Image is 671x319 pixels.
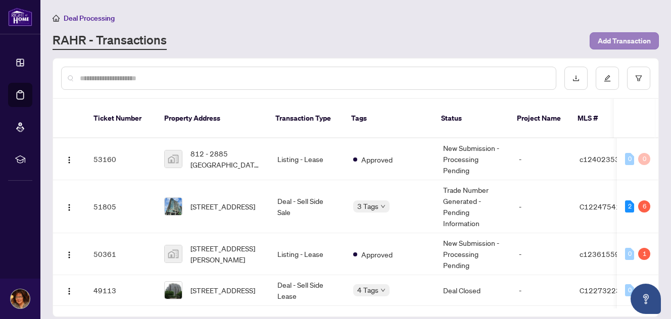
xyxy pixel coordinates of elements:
[64,14,115,23] span: Deal Processing
[190,243,261,265] span: [STREET_ADDRESS][PERSON_NAME]
[433,99,509,138] th: Status
[627,67,650,90] button: filter
[361,249,393,260] span: Approved
[604,75,611,82] span: edit
[511,180,571,233] td: -
[590,32,659,49] button: Add Transaction
[343,99,433,138] th: Tags
[580,154,619,164] span: c12402353
[631,284,661,314] button: Open asap
[165,150,182,168] img: thumbnail-img
[638,248,650,260] div: 1
[65,251,73,259] img: Logo
[267,99,343,138] th: Transaction Type
[380,288,386,293] span: down
[269,180,345,233] td: Deal - Sell Side Sale
[61,198,77,215] button: Logo
[156,99,267,138] th: Property Address
[625,200,634,212] div: 2
[269,275,345,306] td: Deal - Sell Side Lease
[435,275,511,306] td: Deal Closed
[8,8,32,26] img: logo
[269,233,345,275] td: Listing - Lease
[85,275,156,306] td: 49113
[165,245,182,262] img: thumbnail-img
[625,153,634,165] div: 0
[625,284,634,296] div: 0
[190,285,255,296] span: [STREET_ADDRESS]
[53,15,60,22] span: home
[598,33,651,49] span: Add Transaction
[511,275,571,306] td: -
[509,99,569,138] th: Project Name
[65,156,73,164] img: Logo
[596,67,619,90] button: edit
[165,282,182,299] img: thumbnail-img
[357,200,378,212] span: 3 Tags
[61,282,77,298] button: Logo
[85,180,156,233] td: 51805
[380,204,386,209] span: down
[361,154,393,165] span: Approved
[580,249,619,258] span: c12361559
[435,138,511,180] td: New Submission - Processing Pending
[65,203,73,211] img: Logo
[61,246,77,262] button: Logo
[357,284,378,296] span: 4 Tags
[625,248,634,260] div: 0
[569,99,630,138] th: MLS #
[638,153,650,165] div: 0
[564,67,588,90] button: download
[85,233,156,275] td: 50361
[580,286,620,295] span: C12273223
[190,201,255,212] span: [STREET_ADDRESS]
[65,287,73,295] img: Logo
[638,200,650,212] div: 6
[61,151,77,167] button: Logo
[511,138,571,180] td: -
[580,202,620,211] span: C12247541
[190,148,261,170] span: 812 - 2885 [GEOGRAPHIC_DATA] -[STREET_ADDRESS]
[85,138,156,180] td: 53160
[435,180,511,233] td: Trade Number Generated - Pending Information
[572,75,580,82] span: download
[11,289,30,308] img: Profile Icon
[269,138,345,180] td: Listing - Lease
[53,32,167,50] a: RAHR - Transactions
[511,233,571,275] td: -
[165,198,182,215] img: thumbnail-img
[85,99,156,138] th: Ticket Number
[635,75,642,82] span: filter
[435,233,511,275] td: New Submission - Processing Pending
